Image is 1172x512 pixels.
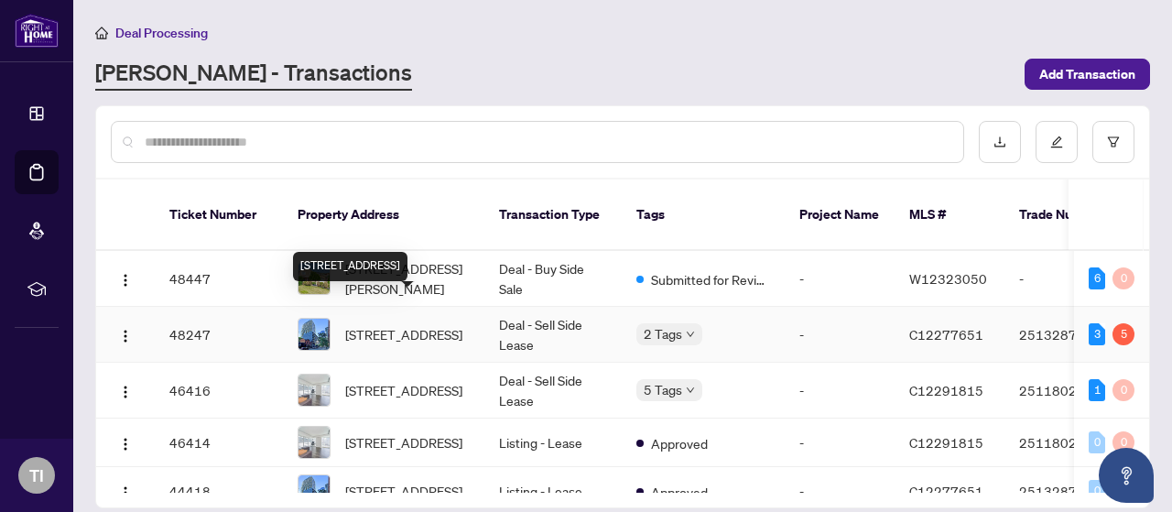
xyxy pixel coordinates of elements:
[155,307,283,363] td: 48247
[111,476,140,506] button: Logo
[1004,363,1133,419] td: 2511802
[686,330,695,339] span: down
[155,363,283,419] td: 46416
[1089,267,1105,289] div: 6
[1004,180,1133,251] th: Trade Number
[1099,448,1154,503] button: Open asap
[118,329,133,343] img: Logo
[1050,136,1063,148] span: edit
[979,121,1021,163] button: download
[785,307,895,363] td: -
[118,385,133,399] img: Logo
[1092,121,1134,163] button: filter
[15,14,59,48] img: logo
[115,25,208,41] span: Deal Processing
[1112,379,1134,401] div: 0
[785,363,895,419] td: -
[909,483,983,499] span: C12277651
[651,433,708,453] span: Approved
[1112,323,1134,345] div: 5
[909,326,983,343] span: C12277651
[909,434,983,451] span: C12291815
[484,307,622,363] td: Deal - Sell Side Lease
[118,485,133,500] img: Logo
[298,375,330,406] img: thumbnail-img
[345,324,462,344] span: [STREET_ADDRESS]
[651,269,770,289] span: Submitted for Review
[298,319,330,350] img: thumbnail-img
[644,323,682,344] span: 2 Tags
[651,482,708,502] span: Approved
[686,386,695,395] span: down
[155,180,283,251] th: Ticket Number
[1089,323,1105,345] div: 3
[111,264,140,293] button: Logo
[293,252,407,281] div: [STREET_ADDRESS]
[785,419,895,467] td: -
[95,27,108,39] span: home
[1112,267,1134,289] div: 0
[1089,480,1105,502] div: 0
[1107,136,1120,148] span: filter
[1112,431,1134,453] div: 0
[1004,419,1133,467] td: 2511802
[1004,307,1133,363] td: 2513287
[622,180,785,251] th: Tags
[1039,60,1135,89] span: Add Transaction
[1036,121,1078,163] button: edit
[118,273,133,288] img: Logo
[345,380,462,400] span: [STREET_ADDRESS]
[118,437,133,452] img: Logo
[345,432,462,452] span: [STREET_ADDRESS]
[484,363,622,419] td: Deal - Sell Side Lease
[1004,251,1133,307] td: -
[298,427,330,458] img: thumbnail-img
[345,258,470,299] span: [STREET_ADDRESS][PERSON_NAME]
[993,136,1006,148] span: download
[895,180,1004,251] th: MLS #
[484,180,622,251] th: Transaction Type
[484,419,622,467] td: Listing - Lease
[283,180,484,251] th: Property Address
[111,320,140,349] button: Logo
[95,58,412,91] a: [PERSON_NAME] - Transactions
[1025,59,1150,90] button: Add Transaction
[155,251,283,307] td: 48447
[644,379,682,400] span: 5 Tags
[909,270,987,287] span: W12323050
[111,428,140,457] button: Logo
[298,475,330,507] img: thumbnail-img
[29,463,44,488] span: TI
[1089,379,1105,401] div: 1
[785,180,895,251] th: Project Name
[345,481,462,501] span: [STREET_ADDRESS]
[1089,431,1105,453] div: 0
[785,251,895,307] td: -
[155,419,283,467] td: 46414
[111,376,140,405] button: Logo
[909,382,983,398] span: C12291815
[484,251,622,307] td: Deal - Buy Side Sale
